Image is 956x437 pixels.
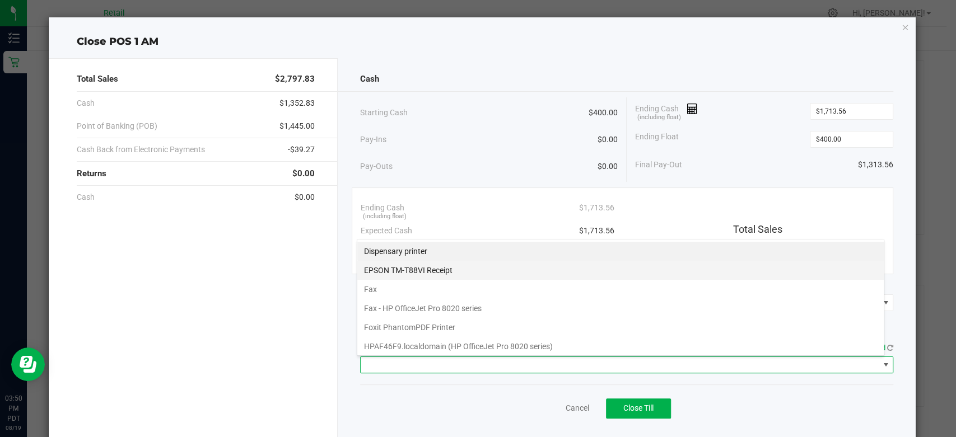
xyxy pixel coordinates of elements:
[295,191,315,203] span: $0.00
[77,120,157,132] span: Point of Banking (POB)
[292,167,315,180] span: $0.00
[623,403,654,412] span: Close Till
[77,97,95,109] span: Cash
[589,107,618,119] span: $400.00
[598,161,618,172] span: $0.00
[279,120,315,132] span: $1,445.00
[357,261,884,280] li: EPSON TM-T88VI Receipt
[579,202,614,214] span: $1,713.56
[357,337,884,356] li: HPAF46F9.localdomain (HP OfficeJet Pro 8020 series)
[635,131,679,148] span: Ending Float
[77,191,95,203] span: Cash
[360,73,379,86] span: Cash
[11,347,45,381] iframe: Resource center
[606,398,671,419] button: Close Till
[275,73,315,86] span: $2,797.83
[579,225,614,237] span: $1,713.56
[49,34,916,49] div: Close POS 1 AM
[357,280,884,299] li: Fax
[279,97,315,109] span: $1,352.83
[637,113,681,123] span: (including float)
[360,161,393,172] span: Pay-Outs
[361,225,412,237] span: Expected Cash
[77,73,118,86] span: Total Sales
[77,162,315,186] div: Returns
[357,299,884,318] li: Fax - HP OfficeJet Pro 8020 series
[361,202,404,214] span: Ending Cash
[598,134,618,145] span: $0.00
[357,242,884,261] li: Dispensary printer
[360,134,386,145] span: Pay-Ins
[858,159,893,171] span: $1,313.56
[363,212,407,222] span: (including float)
[288,144,315,156] span: -$39.27
[635,159,682,171] span: Final Pay-Out
[357,318,884,337] li: Foxit PhantomPDF Printer
[360,107,408,119] span: Starting Cash
[566,402,589,414] a: Cancel
[851,344,885,352] span: Connected
[77,144,205,156] span: Cash Back from Electronic Payments
[733,223,782,235] span: Total Sales
[635,103,698,120] span: Ending Cash
[818,344,893,352] span: QZ Status:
